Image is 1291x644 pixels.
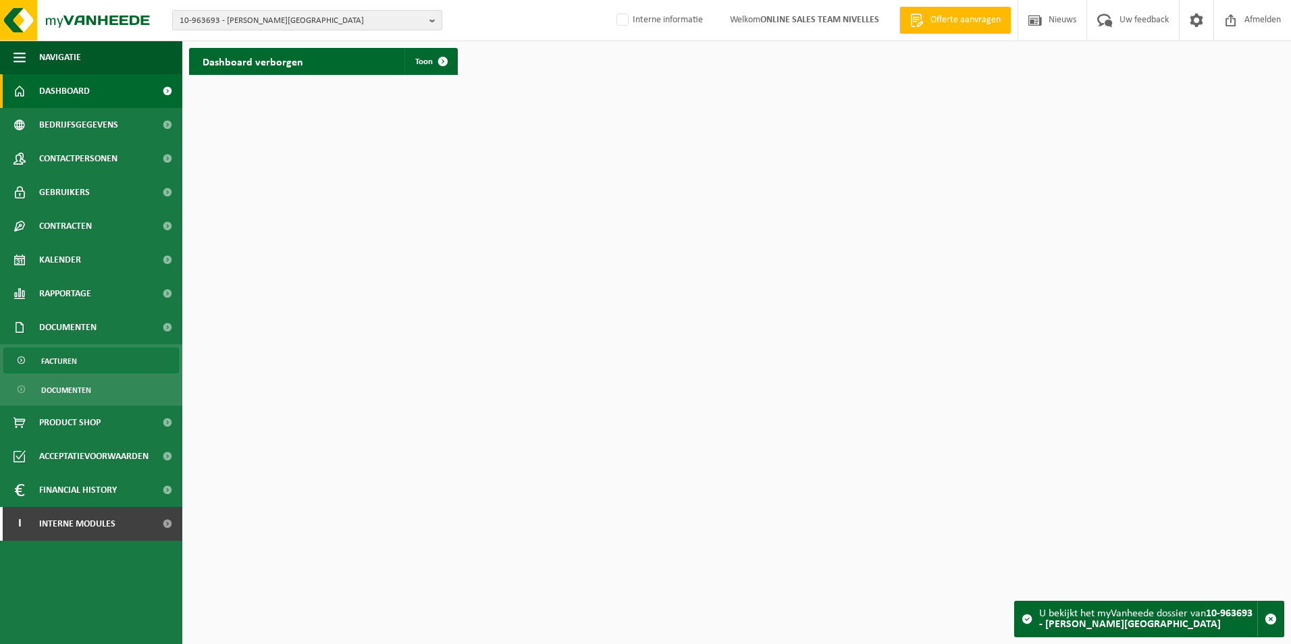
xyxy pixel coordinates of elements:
[1039,608,1253,630] strong: 10-963693 - [PERSON_NAME][GEOGRAPHIC_DATA]
[760,15,879,25] strong: ONLINE SALES TEAM NIVELLES
[404,48,456,75] a: Toon
[39,507,115,541] span: Interne modules
[41,348,77,374] span: Facturen
[614,10,703,30] label: Interne informatie
[415,57,433,66] span: Toon
[41,377,91,403] span: Documenten
[180,11,424,31] span: 10-963693 - [PERSON_NAME][GEOGRAPHIC_DATA]
[39,108,118,142] span: Bedrijfsgegevens
[39,311,97,344] span: Documenten
[39,142,117,176] span: Contactpersonen
[189,48,317,74] h2: Dashboard verborgen
[39,406,101,439] span: Product Shop
[39,439,149,473] span: Acceptatievoorwaarden
[3,348,179,373] a: Facturen
[39,473,117,507] span: Financial History
[39,243,81,277] span: Kalender
[1039,601,1257,637] div: U bekijkt het myVanheede dossier van
[14,507,26,541] span: I
[39,209,92,243] span: Contracten
[39,277,91,311] span: Rapportage
[39,176,90,209] span: Gebruikers
[172,10,442,30] button: 10-963693 - [PERSON_NAME][GEOGRAPHIC_DATA]
[899,7,1011,34] a: Offerte aanvragen
[39,41,81,74] span: Navigatie
[3,377,179,402] a: Documenten
[39,74,90,108] span: Dashboard
[927,14,1004,27] span: Offerte aanvragen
